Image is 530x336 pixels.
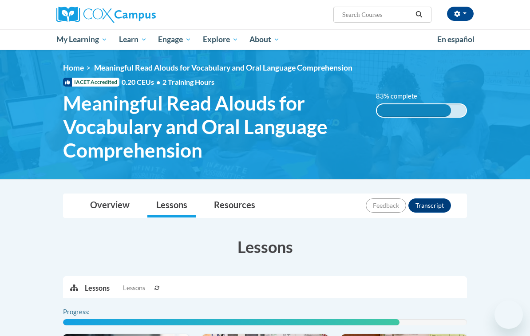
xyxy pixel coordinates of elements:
a: Overview [81,194,138,217]
iframe: Button to launch messaging window [494,300,523,329]
span: • [156,78,160,86]
h3: Lessons [63,236,467,258]
span: About [249,34,280,45]
span: Meaningful Read Alouds for Vocabulary and Oral Language Comprehension [94,63,352,72]
span: Lessons [123,283,145,293]
p: Lessons [85,283,110,293]
span: 0.20 CEUs [122,77,162,87]
span: Meaningful Read Alouds for Vocabulary and Oral Language Comprehension [63,91,363,162]
button: Transcript [408,198,451,213]
a: Home [63,63,84,72]
a: Engage [152,29,197,50]
a: Learn [113,29,153,50]
label: 83% complete [376,91,427,101]
img: Cox Campus [56,7,156,23]
button: Search [412,9,426,20]
input: Search Courses [341,9,412,20]
span: IACET Accredited [63,78,119,87]
span: Engage [158,34,191,45]
a: My Learning [51,29,113,50]
label: Progress: [63,307,114,317]
button: Account Settings [447,7,474,21]
span: Learn [119,34,147,45]
span: En español [437,35,475,44]
a: Resources [205,194,264,217]
div: 83% complete [377,104,451,117]
div: Main menu [50,29,480,50]
button: Feedback [366,198,406,213]
a: En español [431,30,480,49]
a: Explore [197,29,244,50]
a: Cox Campus [56,7,186,23]
a: Lessons [147,194,196,217]
span: 2 Training Hours [162,78,214,86]
span: Explore [203,34,238,45]
a: About [244,29,286,50]
span: My Learning [56,34,107,45]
